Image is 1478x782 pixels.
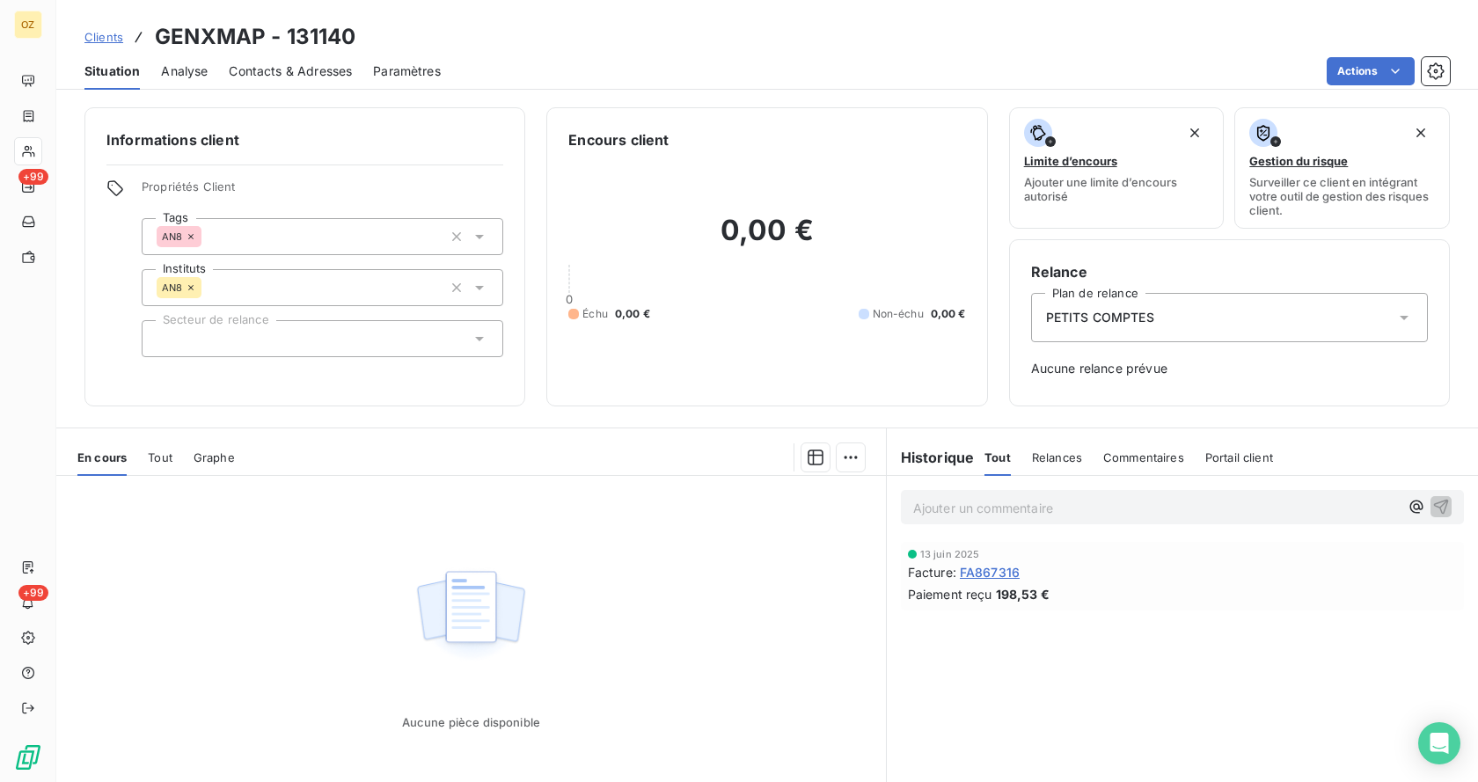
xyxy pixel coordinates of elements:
span: Analyse [161,62,208,80]
button: Limite d’encoursAjouter une limite d’encours autorisé [1009,107,1225,229]
span: Situation [84,62,140,80]
span: Tout [148,450,172,464]
h6: Encours client [568,129,669,150]
h6: Relance [1031,261,1428,282]
span: Aucune pièce disponible [402,715,540,729]
button: Actions [1327,57,1415,85]
button: Gestion du risqueSurveiller ce client en intégrant votre outil de gestion des risques client. [1234,107,1450,229]
span: +99 [18,585,48,601]
span: Non-échu [873,306,924,322]
h6: Historique [887,447,975,468]
span: 0,00 € [931,306,966,322]
span: Graphe [194,450,235,464]
span: +99 [18,169,48,185]
img: Logo LeanPay [14,743,42,771]
h3: GENXMAP - 131140 [155,21,355,53]
span: Contacts & Adresses [229,62,352,80]
input: Ajouter une valeur [157,331,171,347]
span: Gestion du risque [1249,154,1348,168]
span: AN8 [162,282,182,293]
h6: Informations client [106,129,503,150]
span: Ajouter une limite d’encours autorisé [1024,175,1210,203]
a: Clients [84,28,123,46]
input: Ajouter une valeur [201,229,216,245]
span: Paiement reçu [908,585,992,603]
span: PETITS COMPTES [1046,309,1154,326]
span: Surveiller ce client en intégrant votre outil de gestion des risques client. [1249,175,1435,217]
div: OZ [14,11,42,39]
span: 198,53 € [996,585,1050,603]
span: 0 [566,292,573,306]
span: Commentaires [1103,450,1184,464]
span: Échu [582,306,608,322]
span: En cours [77,450,127,464]
img: Empty state [414,561,527,670]
span: Limite d’encours [1024,154,1117,168]
span: Portail client [1205,450,1273,464]
span: Propriétés Client [142,179,503,204]
input: Ajouter une valeur [201,280,216,296]
div: Open Intercom Messenger [1418,722,1460,764]
span: Facture : [908,563,956,581]
span: FA867316 [960,563,1020,581]
h2: 0,00 € [568,213,965,266]
span: Clients [84,30,123,44]
span: AN8 [162,231,182,242]
span: Paramètres [373,62,441,80]
span: Tout [984,450,1011,464]
span: 0,00 € [615,306,650,322]
span: 13 juin 2025 [920,549,980,559]
span: Aucune relance prévue [1031,360,1428,377]
span: Relances [1032,450,1082,464]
